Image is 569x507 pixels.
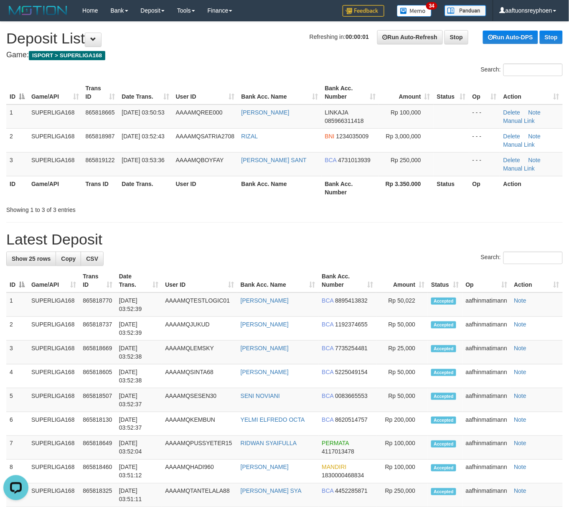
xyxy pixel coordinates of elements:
[6,202,231,214] div: Showing 1 to 3 of 3 entries
[241,345,289,352] a: [PERSON_NAME]
[462,436,511,460] td: aafhinmatimann
[431,345,456,352] span: Accepted
[29,51,105,60] span: ISPORT > SUPERLIGA168
[28,104,82,129] td: SUPERLIGA168
[503,141,535,148] a: Manual Link
[376,412,428,436] td: Rp 200,000
[176,109,223,116] span: AAAAMQREE000
[462,317,511,341] td: aafhinmatimann
[514,369,527,375] a: Note
[116,388,162,412] td: [DATE] 03:52:37
[118,81,172,104] th: Date Trans.: activate to sort column ascending
[528,133,541,140] a: Note
[162,364,237,388] td: AAAAMQSINTA68
[79,293,116,317] td: 865818770
[241,392,280,399] a: SENI NOVIANI
[431,369,456,376] span: Accepted
[462,388,511,412] td: aafhinmatimann
[81,252,104,266] a: CSV
[6,4,70,17] img: MOTION_logo.png
[345,33,369,40] strong: 00:00:01
[481,252,563,264] label: Search:
[431,488,456,495] span: Accepted
[514,488,527,494] a: Note
[431,464,456,471] span: Accepted
[241,369,289,375] a: [PERSON_NAME]
[335,416,368,423] span: Copy 8620514757 to clipboard
[335,392,368,399] span: Copy 0083665553 to clipboard
[162,412,237,436] td: AAAAMQKEMBUN
[6,81,28,104] th: ID: activate to sort column descending
[79,341,116,364] td: 865818669
[162,293,237,317] td: AAAAMQTESTLOGIC01
[322,392,333,399] span: BCA
[376,388,428,412] td: Rp 50,000
[6,460,28,484] td: 8
[325,109,348,116] span: LINKAJA
[82,81,119,104] th: Trans ID: activate to sort column ascending
[6,104,28,129] td: 1
[6,152,28,176] td: 3
[241,297,289,304] a: [PERSON_NAME]
[434,81,469,104] th: Status: activate to sort column ascending
[162,317,237,341] td: AAAAMQJUKUD
[500,176,563,200] th: Action
[431,417,456,424] span: Accepted
[376,460,428,484] td: Rp 100,000
[82,176,119,200] th: Trans ID
[379,81,434,104] th: Amount: activate to sort column ascending
[122,133,164,140] span: [DATE] 03:52:43
[322,369,333,375] span: BCA
[343,5,384,17] img: Feedback.jpg
[335,369,368,375] span: Copy 5225049154 to clipboard
[469,81,500,104] th: Op: activate to sort column ascending
[6,436,28,460] td: 7
[28,436,79,460] td: SUPERLIGA168
[338,157,371,163] span: Copy 4731013939 to clipboard
[116,317,162,341] td: [DATE] 03:52:39
[540,31,563,44] a: Stop
[6,51,563,59] h4: Game:
[173,176,238,200] th: User ID
[503,157,520,163] a: Delete
[6,317,28,341] td: 2
[469,152,500,176] td: - - -
[431,393,456,400] span: Accepted
[322,176,379,200] th: Bank Acc. Number
[86,157,115,163] span: 865819122
[162,436,237,460] td: AAAAMQPUSSYETER15
[322,440,349,447] span: PERMATA
[503,133,520,140] a: Delete
[28,128,82,152] td: SUPERLIGA168
[79,317,116,341] td: 865818737
[469,104,500,129] td: - - -
[514,464,527,471] a: Note
[3,3,28,28] button: Open LiveChat chat widget
[376,364,428,388] td: Rp 50,000
[322,297,333,304] span: BCA
[500,81,563,104] th: Action: activate to sort column ascending
[445,5,486,16] img: panduan.png
[28,176,82,200] th: Game/API
[6,176,28,200] th: ID
[12,255,51,262] span: Show 25 rows
[162,460,237,484] td: AAAAMQHADI960
[28,460,79,484] td: SUPERLIGA168
[238,176,322,200] th: Bank Acc. Name
[122,157,164,163] span: [DATE] 03:53:36
[122,109,164,116] span: [DATE] 03:50:53
[241,416,305,423] a: YELMI ELFREDO OCTA
[483,31,538,44] a: Run Auto-DPS
[511,269,563,293] th: Action: activate to sort column ascending
[79,460,116,484] td: 865818460
[322,464,346,471] span: MANDIRI
[318,269,376,293] th: Bank Acc. Number: activate to sort column ascending
[503,109,520,116] a: Delete
[162,388,237,412] td: AAAAMQSESEN30
[241,440,297,447] a: RIDWAN SYAIFULLA
[6,252,56,266] a: Show 25 rows
[116,460,162,484] td: [DATE] 03:51:12
[116,436,162,460] td: [DATE] 03:52:04
[28,388,79,412] td: SUPERLIGA168
[376,293,428,317] td: Rp 50,022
